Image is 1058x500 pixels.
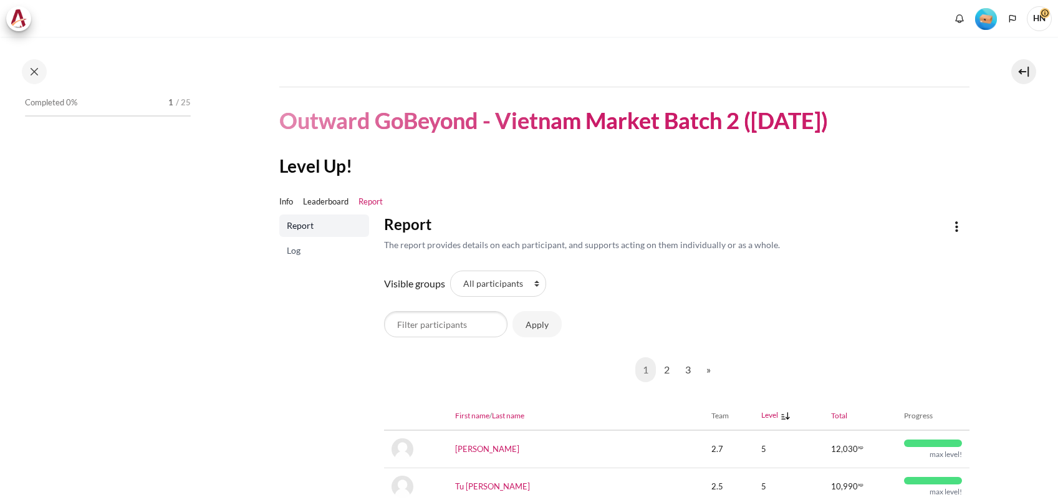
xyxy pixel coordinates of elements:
[455,481,530,491] a: Tu [PERSON_NAME]
[754,430,824,468] td: 5
[279,196,293,208] a: Info
[455,444,519,454] a: [PERSON_NAME]
[448,402,703,430] th: /
[1027,6,1052,31] span: HN
[1027,6,1052,31] a: User menu
[704,430,754,468] td: 2.7
[384,347,969,392] nav: Page
[779,410,792,422] img: Descending
[897,402,969,430] th: Progress
[279,106,828,135] h1: Outward GoBeyond - Vietnam Market Batch 2 ([DATE])
[858,483,863,486] span: xp
[10,9,27,28] img: Architeck
[384,311,507,337] input: Filter participants
[858,446,863,449] span: xp
[303,196,349,208] a: Leaderboard
[358,196,383,208] a: Report
[492,411,524,420] a: Last name
[831,481,858,493] span: 10,990
[950,9,969,28] div: Show notification window with no new notifications
[25,94,191,129] a: Completed 0% 1 / 25
[970,7,1002,30] a: Level #1
[635,357,656,382] a: 1
[279,239,369,262] a: Log
[176,97,191,109] span: / 25
[287,244,364,257] span: Log
[455,411,489,420] a: First name
[512,311,562,337] button: Apply
[930,450,962,459] div: max level!
[279,214,369,237] a: Report
[831,443,858,456] span: 12,030
[831,411,847,420] a: Total
[279,155,969,177] h2: Level Up!
[384,276,445,291] label: Visible groups
[6,6,37,31] a: Architeck Architeck
[975,8,997,30] img: Level #1
[1003,9,1022,28] button: Languages
[699,357,718,382] a: Next page
[930,487,962,497] div: max level!
[761,410,778,420] a: Level
[384,239,935,251] div: The report provides details on each participant, and supports acting on them individually or as a...
[168,97,173,109] span: 1
[678,357,698,382] a: 3
[384,214,935,234] h3: Report
[25,97,77,109] span: Completed 0%
[975,7,997,30] div: Level #1
[706,362,711,377] span: »
[287,219,364,232] span: Report
[704,402,754,430] th: Team
[656,357,677,382] a: 2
